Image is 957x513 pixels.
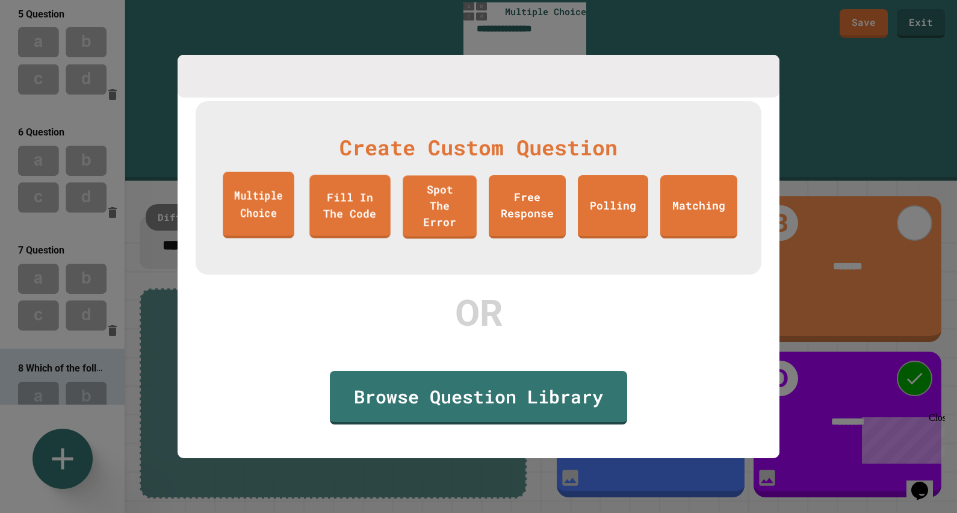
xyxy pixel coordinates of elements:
[223,172,294,238] a: Multiple Choice
[330,371,627,424] a: Browse Question Library
[660,175,737,238] a: Matching
[178,287,779,341] div: OR
[403,175,477,238] a: Spot The Error
[339,131,618,163] div: Create Custom Question
[578,175,648,238] a: Polling
[489,175,566,238] a: Free Response
[309,175,390,238] a: Fill In The Code
[5,5,83,76] div: Chat with us now!Close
